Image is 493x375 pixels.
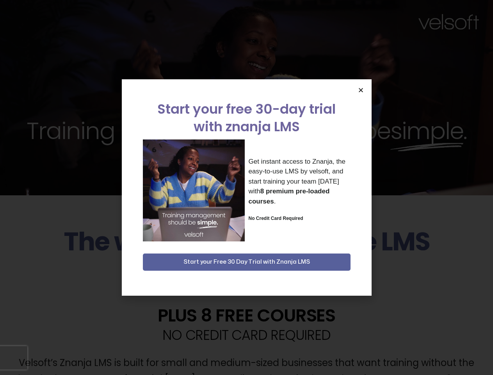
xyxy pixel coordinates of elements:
[249,216,303,221] strong: No Credit Card Required
[143,100,351,136] h2: Start your free 30-day trial with znanja LMS
[249,187,330,205] strong: 8 premium pre-loaded courses
[183,257,310,267] span: Start your Free 30 Day Trial with Znanja LMS
[358,87,364,93] a: Close
[143,254,351,271] button: Start your Free 30 Day Trial with Znanja LMS
[143,139,245,241] img: a woman sitting at her laptop dancing
[249,157,351,207] p: Get instant access to Znanja, the easy-to-use LMS by velsoft, and start training your team [DATE]...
